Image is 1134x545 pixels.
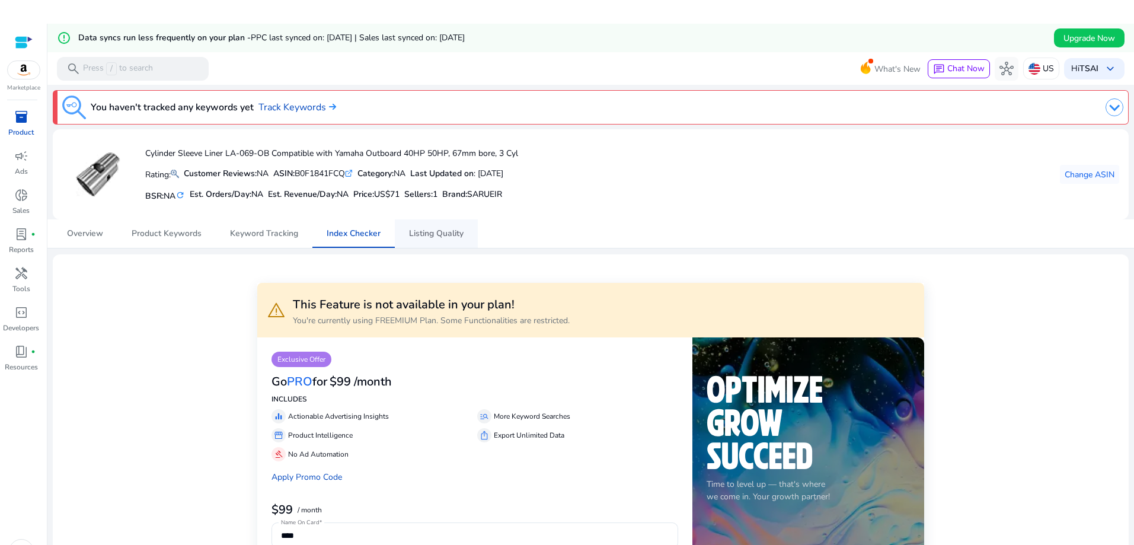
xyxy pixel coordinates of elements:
[1043,58,1054,79] p: US
[1071,65,1098,73] p: Hi
[274,450,283,459] span: gavel
[175,190,185,201] mat-icon: refresh
[995,57,1018,81] button: hub
[287,374,312,390] span: PRO
[357,167,405,180] div: NA
[273,168,295,179] b: ASIN:
[134,71,195,79] div: 关键词（按流量）
[91,100,254,114] h3: You haven't tracked any keywords yet
[494,430,564,441] p: Export Unlimited Data
[190,190,263,200] h5: Est. Orders/Day:
[14,227,28,241] span: lab_profile
[1054,28,1125,47] button: Upgrade Now
[184,168,257,179] b: Customer Reviews:
[251,189,263,200] span: NA
[357,168,394,179] b: Category:
[1079,63,1098,74] b: TSAI
[31,31,120,42] div: 域名: [DOMAIN_NAME]
[9,244,34,255] p: Reports
[268,190,349,200] h5: Est. Revenue/Day:
[132,230,202,238] span: Product Keywords
[33,19,58,28] div: v 4.0.25
[353,190,400,200] h5: Price:
[404,190,437,200] h5: Sellers:
[337,189,349,200] span: NA
[433,189,437,200] span: 1
[409,230,464,238] span: Listing Quality
[7,84,40,93] p: Marketplace
[258,100,336,114] a: Track Keywords
[121,70,130,79] img: tab_keywords_by_traffic_grey.svg
[707,478,910,503] p: Time to level up — that's where we come in. Your growth partner!
[288,430,353,441] p: Product Intelligence
[12,283,30,294] p: Tools
[410,167,503,180] div: : [DATE]
[293,314,570,327] p: You're currently using FREEMIUM Plan. Some Functionalities are restricted.
[1103,62,1117,76] span: keyboard_arrow_down
[19,31,28,42] img: website_grey.svg
[164,190,175,202] span: NA
[145,149,518,159] h4: Cylinder Sleeve Liner LA-069-OB Compatible with Yamaha Outboard 40HP 50HP, 67mm bore, 3 Cyl
[106,62,117,75] span: /
[83,62,153,75] p: Press to search
[145,189,185,202] h5: BSR:
[8,61,40,79] img: amazon.svg
[31,349,36,354] span: fiber_manual_record
[5,362,38,372] p: Resources
[467,189,502,200] span: SARUEIR
[374,189,400,200] span: US$71
[184,167,269,180] div: NA
[442,189,465,200] span: Brand
[293,298,570,312] h3: This Feature is not available in your plan!
[145,167,179,181] p: Rating:
[1060,165,1119,184] button: Change ASIN
[66,62,81,76] span: search
[330,375,392,389] h3: $99 /month
[14,110,28,124] span: inventory_2
[480,431,489,440] span: ios_share
[327,230,381,238] span: Index Checker
[19,19,28,28] img: logo_orange.svg
[494,411,570,422] p: More Keyword Searches
[271,471,342,483] a: Apply Promo Code
[298,506,322,514] p: / month
[67,230,103,238] span: Overview
[1028,63,1040,75] img: us.svg
[273,167,353,180] div: B0F1841FCQ
[62,95,86,119] img: keyword-tracking.svg
[14,266,28,281] span: handyman
[442,190,502,200] h5: :
[1106,98,1123,116] img: dropdown-arrow.svg
[874,59,921,79] span: What's New
[480,412,489,421] span: manage_search
[271,375,327,389] h3: Go for
[933,63,945,75] span: chat
[3,323,39,333] p: Developers
[31,232,36,237] span: fiber_manual_record
[288,449,349,460] p: No Ad Automation
[281,518,319,527] mat-label: Name On Card
[410,168,474,179] b: Last Updated on
[14,188,28,202] span: donut_small
[14,345,28,359] span: book_4
[267,301,286,320] span: warning
[14,305,28,320] span: code_blocks
[15,166,28,177] p: Ads
[271,352,331,367] p: Exclusive Offer
[8,127,34,138] p: Product
[928,59,990,78] button: chatChat Now
[1063,32,1115,44] span: Upgrade Now
[12,205,30,216] p: Sales
[76,152,120,197] img: 311k-GtaFYL._AC_US40_.jpg
[999,62,1014,76] span: hub
[78,33,465,43] h5: Data syncs run less frequently on your plan -
[271,502,293,518] b: $99
[48,70,58,79] img: tab_domain_overview_orange.svg
[1065,168,1114,181] span: Change ASIN
[230,230,298,238] span: Keyword Tracking
[288,411,389,422] p: Actionable Advertising Insights
[61,71,91,79] div: 域名概述
[14,149,28,163] span: campaign
[274,431,283,440] span: storefront
[326,103,336,110] img: arrow-right.svg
